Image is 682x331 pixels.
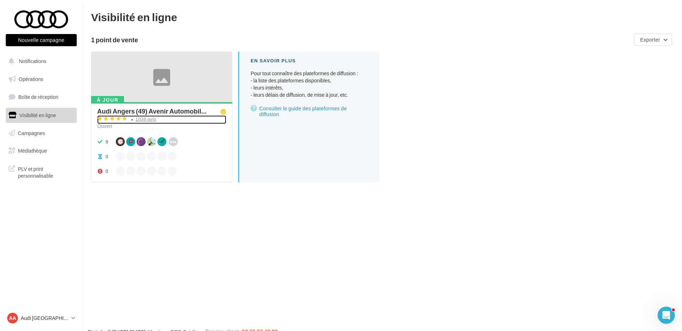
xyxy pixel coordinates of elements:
[19,112,56,118] span: Visibilité en ligne
[97,115,226,124] a: 1038 avis
[4,89,78,105] a: Boîte de réception
[21,315,68,322] p: Audi [GEOGRAPHIC_DATA]
[6,34,77,46] button: Nouvelle campagne
[91,11,673,22] div: Visibilité en ligne
[658,307,675,324] iframe: Intercom live chat
[9,315,16,322] span: AA
[4,126,78,141] a: Campagnes
[105,138,108,145] div: 9
[91,37,631,43] div: 1 point de vente
[251,91,368,99] li: - leurs délais de diffusion, de mise à jour, etc.
[251,84,368,91] li: - leurs intérêts,
[4,54,75,69] button: Notifications
[19,58,46,64] span: Notifications
[251,70,368,99] p: Pour tout connaître des plateformes de diffusion :
[91,96,124,104] div: À jour
[4,143,78,158] a: Médiathèque
[19,76,43,82] span: Opérations
[18,164,74,179] span: PLV et print personnalisable
[634,34,672,46] button: Exporter
[97,108,207,114] span: Audi Angers (49) Avenir Automobil...
[136,117,156,121] div: 1038 avis
[18,148,47,154] span: Médiathèque
[105,153,108,160] div: 0
[640,37,660,43] span: Exporter
[18,94,58,100] span: Boîte de réception
[97,123,112,129] span: Ouvert
[4,72,78,87] a: Opérations
[4,108,78,123] a: Visibilité en ligne
[18,130,45,136] span: Campagnes
[4,161,78,182] a: PLV et print personnalisable
[105,168,108,175] div: 0
[251,77,368,84] li: - la liste des plateformes disponibles,
[251,104,368,119] a: Consulter le guide des plateformes de diffusion
[251,57,368,64] div: En savoir plus
[6,311,77,325] a: AA Audi [GEOGRAPHIC_DATA]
